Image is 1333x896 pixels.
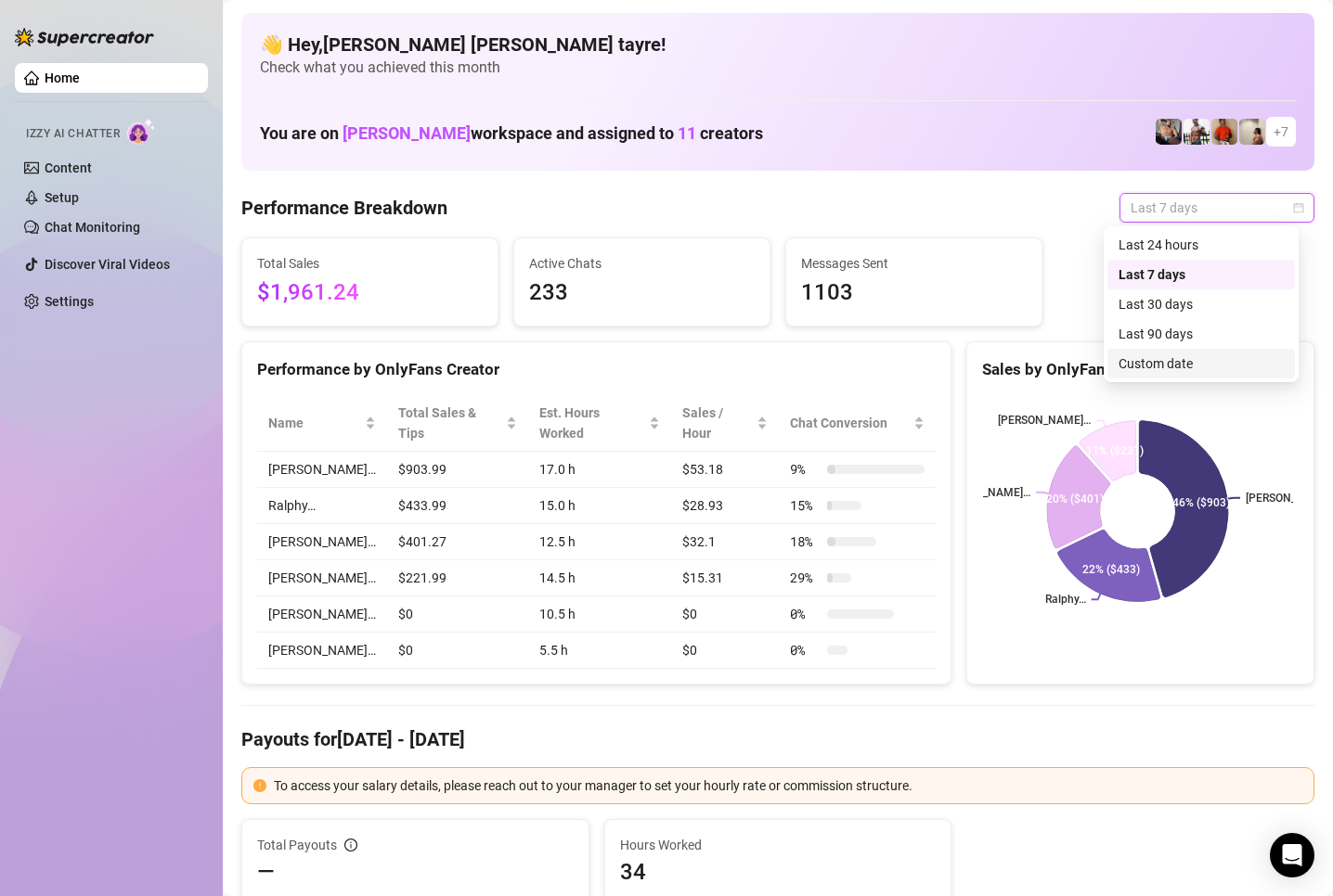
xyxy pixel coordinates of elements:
[398,403,502,443] span: Total Sales & Tips
[26,125,120,143] span: Izzy AI Chatter
[387,488,528,524] td: $433.99
[45,294,94,309] a: Settings
[387,452,528,488] td: $903.99
[387,596,528,633] td: $0
[257,275,483,311] span: $1,961.24
[539,403,645,443] div: Est. Hours Worked
[801,275,1027,311] span: 1103
[790,640,820,660] span: 0 %
[344,838,357,851] span: info-circle
[1293,202,1304,213] span: calendar
[257,835,337,855] span: Total Payouts
[790,495,820,516] span: 15 %
[257,596,387,633] td: [PERSON_NAME]…
[1107,349,1295,378] div: Custom date
[257,357,936,382] div: Performance by OnlyFans Creator
[1107,289,1295,319] div: Last 30 days
[45,220,140,235] a: Chat Monitoring
[257,452,387,488] td: [PERSON_NAME]…
[790,568,820,588] span: 29 %
[528,560,671,596] td: 14.5 h
[387,395,528,452] th: Total Sales & Tips
[387,524,528,560] td: $401.27
[529,275,755,311] span: 233
[343,123,471,143] span: [PERSON_NAME]
[671,596,780,633] td: $0
[790,459,820,480] span: 9 %
[268,413,361,433] span: Name
[257,560,387,596] td: [PERSON_NAME]…
[387,560,528,596] td: $221.99
[790,413,910,433] span: Chat Conversion
[1119,264,1284,285] div: Last 7 days
[682,403,754,443] span: Sales / Hour
[620,835,937,855] span: Hours Worked
[1045,594,1086,607] text: Ralphy…
[253,779,266,792] span: exclamation-circle
[127,118,156,145] img: AI Chatter
[1107,319,1295,349] div: Last 90 days
[1119,294,1284,314] div: Last 30 days
[671,452,780,488] td: $53.18
[1211,119,1237,145] img: Justin
[45,70,80,85] a: Home
[671,633,780,669] td: $0
[790,604,820,624] span: 0 %
[528,488,671,524] td: 15.0 h
[528,524,671,560] td: 12.5 h
[1119,353,1284,374] div: Custom date
[241,195,447,221] h4: Performance Breakdown
[528,596,671,633] td: 10.5 h
[999,415,1092,428] text: [PERSON_NAME]…
[260,123,763,144] h1: You are on workspace and assigned to creators
[671,395,780,452] th: Sales / Hour
[801,253,1027,274] span: Messages Sent
[1156,119,1182,145] img: George
[1270,833,1314,877] div: Open Intercom Messenger
[678,123,696,143] span: 11
[387,633,528,669] td: $0
[528,633,671,669] td: 5.5 h
[529,253,755,274] span: Active Chats
[257,488,387,524] td: Ralphy…
[45,190,79,205] a: Setup
[1239,119,1265,145] img: Ralphy
[1184,119,1210,145] img: JUSTIN
[1131,194,1303,222] span: Last 7 days
[274,775,1302,796] div: To access your salary details, please reach out to your manager to set your hourly rate or commis...
[45,160,92,175] a: Content
[620,857,937,887] span: 34
[1107,260,1295,289] div: Last 7 days
[982,357,1299,382] div: Sales by OnlyFans Creator
[790,531,820,552] span: 18 %
[779,395,936,452] th: Chat Conversion
[671,524,780,560] td: $32.1
[1107,230,1295,260] div: Last 24 hours
[528,452,671,488] td: 17.0 h
[257,253,483,274] span: Total Sales
[671,560,780,596] td: $15.31
[241,726,1314,752] h4: Payouts for [DATE] - [DATE]
[1274,122,1288,142] span: + 7
[1119,235,1284,255] div: Last 24 hours
[257,395,387,452] th: Name
[257,633,387,669] td: [PERSON_NAME]…
[15,28,154,46] img: logo-BBDzfeDw.svg
[45,257,170,272] a: Discover Viral Videos
[671,488,780,524] td: $28.93
[257,524,387,560] td: [PERSON_NAME]…
[260,58,1296,78] span: Check what you achieved this month
[257,857,275,887] span: —
[1119,324,1284,344] div: Last 90 days
[260,32,1296,58] h4: 👋 Hey, [PERSON_NAME] [PERSON_NAME] tayre !
[938,486,1030,499] text: [PERSON_NAME]…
